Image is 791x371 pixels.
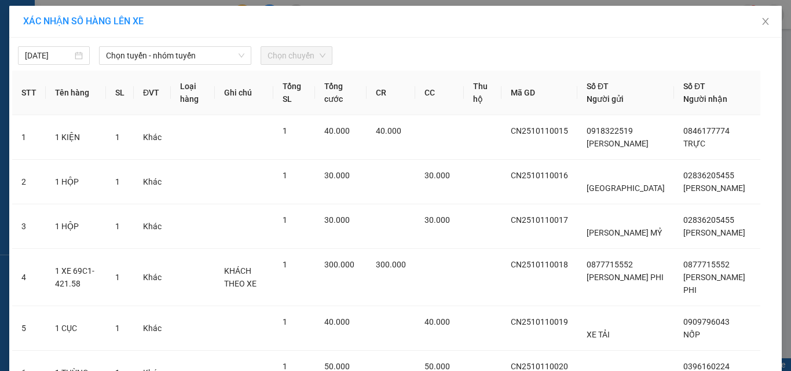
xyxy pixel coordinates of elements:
span: 1 [283,317,287,326]
span: 30.000 [324,171,350,180]
th: Tên hàng [46,71,106,115]
span: NỐP [683,330,700,339]
span: [GEOGRAPHIC_DATA] [587,183,665,193]
td: Khác [134,306,171,351]
span: Người nhận [683,94,727,104]
span: 1 [283,362,287,371]
th: ĐVT [134,71,171,115]
span: CN2510110019 [511,317,568,326]
td: 1 [12,115,46,160]
th: Mã GD [501,71,577,115]
span: CN2510110020 [511,362,568,371]
span: 40.000 [376,126,401,135]
span: [PERSON_NAME] MỶ [587,228,662,237]
span: 300.000 [376,260,406,269]
span: 02836205455 [683,215,734,225]
span: 30.000 [324,215,350,225]
span: 40.000 [324,317,350,326]
th: Loại hàng [171,71,215,115]
span: 1 [115,324,120,333]
span: down [238,52,245,59]
span: 0877715552 [683,260,730,269]
span: 1 [283,215,287,225]
th: Tổng cước [315,71,367,115]
span: Chọn tuyến - nhóm tuyến [106,47,244,64]
th: CR [367,71,415,115]
span: 02836205455 [683,171,734,180]
span: Người gửi [587,94,624,104]
span: 40.000 [324,126,350,135]
td: 2 [12,160,46,204]
span: CN2510110016 [511,171,568,180]
span: 1 [115,273,120,282]
span: 1 [115,222,120,231]
span: XE TẢI [587,330,610,339]
span: [PERSON_NAME] PHI [587,273,664,282]
span: 1 [115,133,120,142]
span: 0846177774 [683,126,730,135]
th: Tổng SL [273,71,314,115]
td: Khác [134,249,171,306]
span: Chọn chuyến [268,47,325,64]
td: 3 [12,204,46,249]
th: SL [106,71,134,115]
td: 1 HỘP [46,204,106,249]
td: 1 XE 69C1-421.58 [46,249,106,306]
span: 1 [283,126,287,135]
span: 30.000 [424,171,450,180]
span: 1 [283,260,287,269]
span: 0396160224 [683,362,730,371]
td: 5 [12,306,46,351]
span: CN2510110017 [511,215,568,225]
span: CN2510110015 [511,126,568,135]
span: 1 [115,177,120,186]
span: 1 [283,171,287,180]
span: 0918322519 [587,126,633,135]
span: [PERSON_NAME] PHI [683,273,745,295]
span: 30.000 [424,215,450,225]
span: 0909796043 [683,317,730,326]
span: [PERSON_NAME] [683,183,745,193]
span: Số ĐT [683,82,705,91]
td: 1 KIỆN [46,115,106,160]
input: 11/10/2025 [25,49,72,62]
td: Khác [134,115,171,160]
span: 50.000 [424,362,450,371]
th: Ghi chú [215,71,274,115]
span: close [761,17,770,26]
span: [PERSON_NAME] [587,139,649,148]
span: XÁC NHẬN SỐ HÀNG LÊN XE [23,16,144,27]
th: Thu hộ [464,71,501,115]
th: CC [415,71,464,115]
span: CN2510110018 [511,260,568,269]
span: 0877715552 [587,260,633,269]
span: TRỰC [683,139,705,148]
span: KHÁCH THEO XE [224,266,257,288]
span: [PERSON_NAME] [683,228,745,237]
span: 300.000 [324,260,354,269]
td: 1 CỤC [46,306,106,351]
td: 1 HỘP [46,160,106,204]
td: Khác [134,160,171,204]
span: 40.000 [424,317,450,326]
span: 50.000 [324,362,350,371]
th: STT [12,71,46,115]
span: Số ĐT [587,82,609,91]
button: Close [749,6,782,38]
td: 4 [12,249,46,306]
td: Khác [134,204,171,249]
